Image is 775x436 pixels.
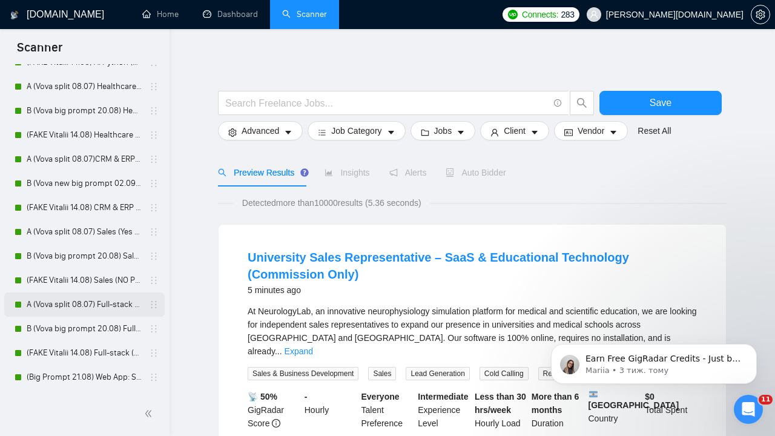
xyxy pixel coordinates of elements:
[248,305,697,358] div: At NeurologyLab, an innovative neurophysiology simulation platform for medical and scientific edu...
[529,390,586,430] div: Duration
[472,390,529,430] div: Hourly Load
[504,124,526,137] span: Client
[570,97,593,108] span: search
[149,300,159,309] span: holder
[609,128,618,137] span: caret-down
[446,168,506,177] span: Auto Bidder
[532,392,579,415] b: More than 6 months
[734,395,763,424] iframe: Intercom live chat
[144,408,156,420] span: double-left
[272,419,280,428] span: info-circle
[149,276,159,285] span: holder
[638,124,671,137] a: Reset All
[248,306,697,356] span: At NeurologyLab, an innovative neurophysiology simulation platform for medical and scientific edu...
[368,367,396,380] span: Sales
[203,9,258,19] a: dashboardDashboard
[218,168,305,177] span: Preview Results
[751,5,770,24] button: setting
[570,91,594,115] button: search
[508,10,518,19] img: upwork-logo.png
[457,128,465,137] span: caret-down
[759,395,773,405] span: 11
[446,168,454,177] span: robot
[27,317,142,341] a: B (Vova big prompt 20.08) Full-stack
[308,121,405,140] button: barsJob Categorycaret-down
[27,365,142,389] a: (Big Prompt 21.08) Web App: Stack
[421,128,429,137] span: folder
[248,283,697,297] div: 5 minutes ago
[218,121,303,140] button: settingAdvancedcaret-down
[406,367,469,380] span: Lead Generation
[590,10,598,19] span: user
[564,128,573,137] span: idcard
[642,390,699,430] div: Total Spent
[27,171,142,196] a: B (Vova new big prompt 02.09 + new cover)CRM & ERP & PMS
[359,390,416,430] div: Talent Preference
[149,179,159,188] span: holder
[248,367,358,380] span: Sales & Business Development
[411,121,476,140] button: folderJobscaret-down
[149,203,159,213] span: holder
[149,251,159,261] span: holder
[149,227,159,237] span: holder
[27,220,142,244] a: A (Vova split 08.07) Sales (Yes Prompt 13.08)
[331,124,381,137] span: Job Category
[27,389,142,414] a: 💡Mvp (Above average)
[415,390,472,430] div: Experience Level
[475,392,526,415] b: Less than 30 hrs/week
[434,124,452,137] span: Jobs
[325,168,369,177] span: Insights
[299,167,310,178] div: Tooltip anchor
[480,121,549,140] button: userClientcaret-down
[325,168,333,177] span: area-chart
[27,268,142,292] a: (FAKE Vitalii 14.08) Sales (NO Prompt 01.07)
[149,106,159,116] span: holder
[284,128,292,137] span: caret-down
[248,251,629,281] a: University Sales Representative – SaaS & Educational Technology (Commission Only)
[554,99,562,107] span: info-circle
[27,99,142,123] a: B (Vova big prompt 20.08) Healthcare (Yes Prompt 13.08)
[149,372,159,382] span: holder
[245,390,302,430] div: GigRadar Score
[599,91,722,115] button: Save
[234,196,430,210] span: Detected more than 10000 results (5.36 seconds)
[387,128,395,137] span: caret-down
[318,128,326,137] span: bars
[7,39,72,64] span: Scanner
[361,392,400,401] b: Everyone
[586,390,643,430] div: Country
[418,392,468,401] b: Intermediate
[142,9,179,19] a: homeHome
[751,10,770,19] span: setting
[228,128,237,137] span: setting
[389,168,427,177] span: Alerts
[149,82,159,91] span: holder
[27,196,142,220] a: (FAKE Vitalii 14.08) CRM & ERP & PMS (NO Prompt 01.07)
[275,346,282,356] span: ...
[561,8,574,21] span: 283
[285,346,313,356] a: Expand
[578,124,604,137] span: Vendor
[389,168,398,177] span: notification
[302,390,359,430] div: Hourly
[533,319,775,403] iframe: Intercom notifications повідомлення
[305,392,308,401] b: -
[10,5,19,25] img: logo
[490,128,499,137] span: user
[480,367,529,380] span: Cold Calling
[522,8,558,21] span: Connects:
[27,244,142,268] a: B (Vova big prompt 20.08) Sales
[650,95,671,110] span: Save
[225,96,549,111] input: Search Freelance Jobs...
[27,292,142,317] a: A (Vova split 08.07) Full-stack (Yes Prompt 13.08)
[248,392,277,401] b: 📡 50%
[218,168,226,177] span: search
[530,128,539,137] span: caret-down
[149,154,159,164] span: holder
[149,324,159,334] span: holder
[282,9,327,19] a: searchScanner
[149,348,159,358] span: holder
